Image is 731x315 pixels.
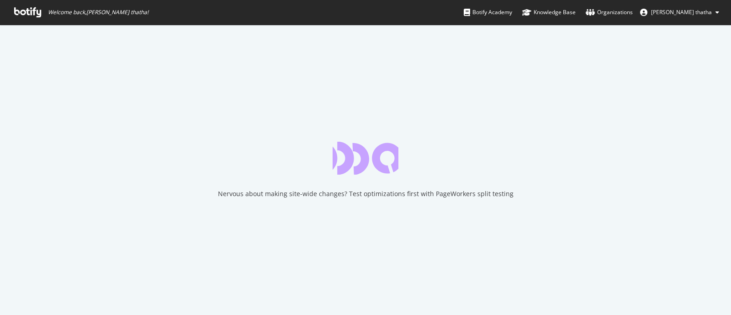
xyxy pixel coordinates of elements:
div: Nervous about making site-wide changes? Test optimizations first with PageWorkers split testing [218,189,514,198]
span: kiran babu thatha [651,8,712,16]
div: Botify Academy [464,8,512,17]
button: [PERSON_NAME] thatha [633,5,726,20]
div: Knowledge Base [522,8,576,17]
div: animation [333,142,398,175]
span: Welcome back, [PERSON_NAME] thatha ! [48,9,148,16]
div: Organizations [586,8,633,17]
